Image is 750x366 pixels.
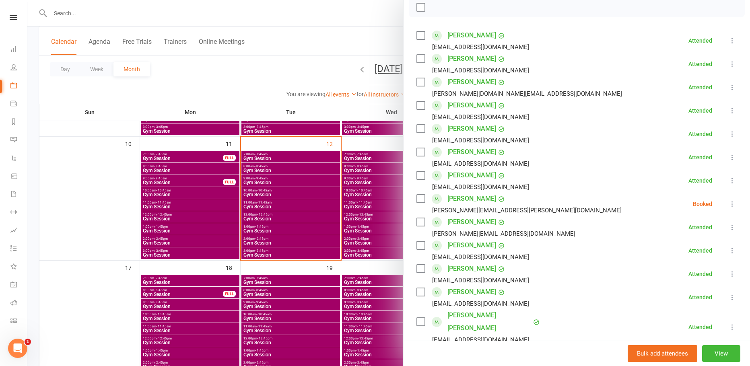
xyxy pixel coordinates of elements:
a: Assessments [10,222,27,240]
div: Attended [688,131,712,137]
a: [PERSON_NAME] [447,239,496,252]
a: [PERSON_NAME] [447,52,496,65]
div: Attended [688,154,712,160]
div: [EMAIL_ADDRESS][DOMAIN_NAME] [432,335,529,345]
div: Attended [688,324,712,330]
div: [EMAIL_ADDRESS][DOMAIN_NAME] [432,65,529,76]
a: [PERSON_NAME] [447,29,496,42]
div: Booked [693,201,712,207]
a: Calendar [10,77,27,95]
div: [PERSON_NAME][EMAIL_ADDRESS][DOMAIN_NAME] [432,228,575,239]
div: [EMAIL_ADDRESS][DOMAIN_NAME] [432,252,529,262]
div: Attended [688,38,712,43]
a: General attendance kiosk mode [10,276,27,294]
a: Product Sales [10,168,27,186]
a: [PERSON_NAME] [447,169,496,182]
div: Attended [688,248,712,253]
a: Dashboard [10,41,27,59]
span: 1 [25,339,31,345]
div: [PERSON_NAME][DOMAIN_NAME][EMAIL_ADDRESS][DOMAIN_NAME] [432,88,622,99]
div: [EMAIL_ADDRESS][DOMAIN_NAME] [432,182,529,192]
a: [PERSON_NAME] [447,146,496,158]
div: Attended [688,271,712,277]
div: [EMAIL_ADDRESS][DOMAIN_NAME] [432,298,529,309]
button: View [702,345,740,362]
div: [EMAIL_ADDRESS][DOMAIN_NAME] [432,42,529,52]
a: Payments [10,95,27,113]
div: Attended [688,61,712,67]
div: Attended [688,84,712,90]
div: [EMAIL_ADDRESS][DOMAIN_NAME] [432,112,529,122]
a: [PERSON_NAME] [447,286,496,298]
div: [EMAIL_ADDRESS][DOMAIN_NAME] [432,275,529,286]
div: Attended [688,178,712,183]
a: [PERSON_NAME] [447,99,496,112]
a: [PERSON_NAME] [447,192,496,205]
a: Reports [10,113,27,132]
div: [EMAIL_ADDRESS][DOMAIN_NAME] [432,158,529,169]
a: What's New [10,258,27,276]
a: [PERSON_NAME] [447,122,496,135]
a: Roll call kiosk mode [10,294,27,313]
button: Bulk add attendees [628,345,697,362]
div: Attended [688,294,712,300]
div: [EMAIL_ADDRESS][DOMAIN_NAME] [432,135,529,146]
iframe: Intercom live chat [8,339,27,358]
a: [PERSON_NAME] [PERSON_NAME] [447,309,531,335]
div: Attended [688,224,712,230]
a: [PERSON_NAME] [447,216,496,228]
a: Class kiosk mode [10,313,27,331]
div: [PERSON_NAME][EMAIL_ADDRESS][PERSON_NAME][DOMAIN_NAME] [432,205,622,216]
a: People [10,59,27,77]
a: [PERSON_NAME] [447,262,496,275]
div: Attended [688,108,712,113]
a: [PERSON_NAME] [447,76,496,88]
